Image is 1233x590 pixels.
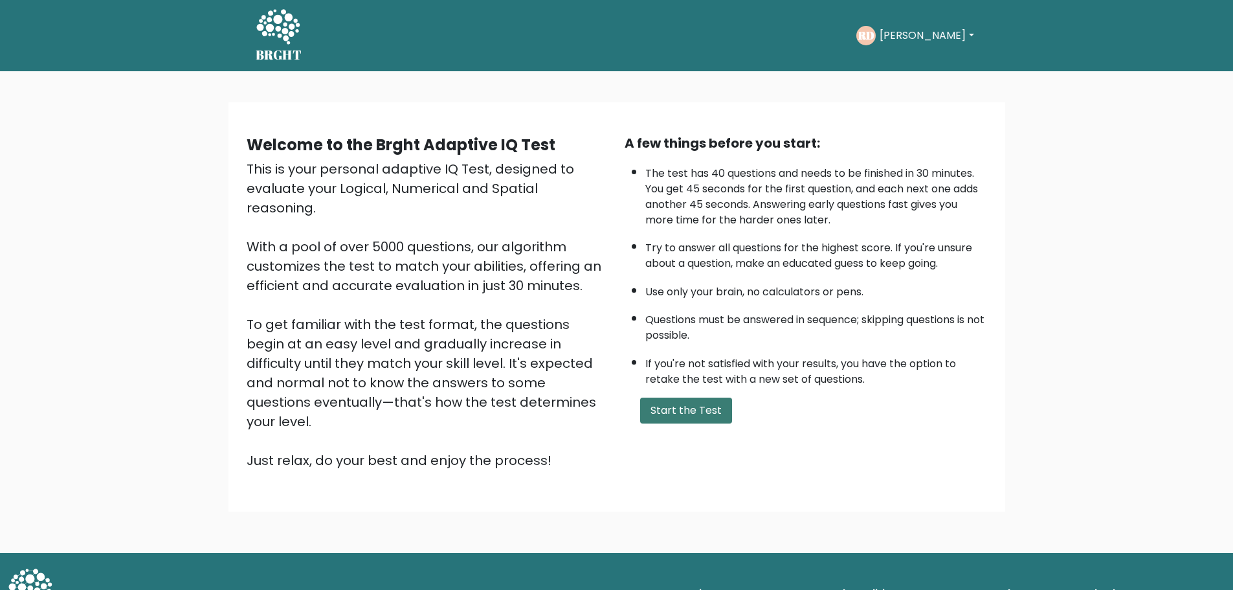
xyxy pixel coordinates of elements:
[876,27,977,44] button: [PERSON_NAME]
[645,159,987,228] li: The test has 40 questions and needs to be finished in 30 minutes. You get 45 seconds for the firs...
[247,159,609,470] div: This is your personal adaptive IQ Test, designed to evaluate your Logical, Numerical and Spatial ...
[247,134,555,155] b: Welcome to the Brght Adaptive IQ Test
[625,133,987,153] div: A few things before you start:
[256,47,302,63] h5: BRGHT
[858,28,874,43] text: RD
[640,398,732,424] button: Start the Test
[645,306,987,343] li: Questions must be answered in sequence; skipping questions is not possible.
[256,5,302,66] a: BRGHT
[645,350,987,387] li: If you're not satisfied with your results, you have the option to retake the test with a new set ...
[645,278,987,300] li: Use only your brain, no calculators or pens.
[645,234,987,271] li: Try to answer all questions for the highest score. If you're unsure about a question, make an edu...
